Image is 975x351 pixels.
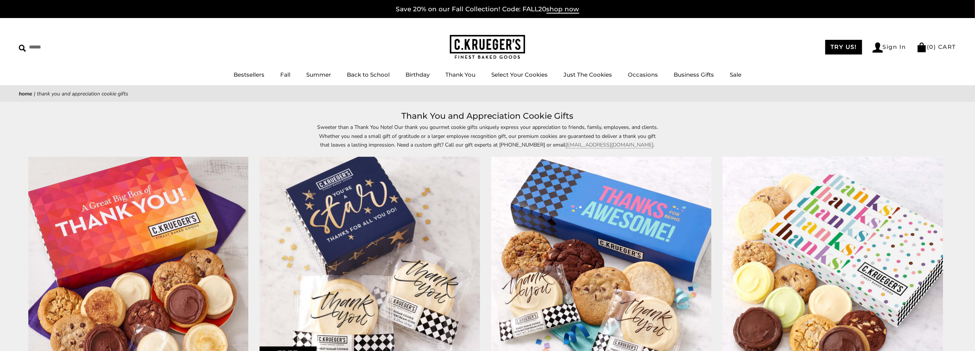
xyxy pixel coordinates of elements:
a: TRY US! [825,40,862,54]
a: Bestsellers [234,71,264,78]
a: Back to School [347,71,390,78]
a: Fall [280,71,290,78]
span: | [34,90,35,97]
a: [EMAIL_ADDRESS][DOMAIN_NAME] [566,141,654,148]
input: Search [19,41,108,53]
a: Sign In [873,42,907,53]
a: Just The Cookies [563,71,612,78]
span: shop now [547,5,579,14]
a: Select Your Cookies [491,71,548,78]
img: Account [873,42,883,53]
img: C.KRUEGER'S [450,35,525,59]
span: 0 [929,43,934,50]
a: Summer [306,71,331,78]
a: (0) CART [917,43,956,50]
a: Home [19,90,32,97]
p: Sweeter than a Thank You Note! Our thank you gourmet cookie gifts uniquely express your appreciat... [314,123,661,149]
span: Thank You and Appreciation Cookie Gifts [37,90,128,97]
a: Sale [730,71,741,78]
a: Thank You [445,71,475,78]
img: Search [19,45,26,52]
a: Birthday [405,71,430,78]
a: Occasions [628,71,658,78]
a: Save 20% on our Fall Collection! Code: FALL20shop now [396,5,579,14]
a: Business Gifts [674,71,714,78]
img: Bag [917,42,927,52]
h1: Thank You and Appreciation Cookie Gifts [30,109,945,123]
nav: breadcrumbs [19,89,956,98]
